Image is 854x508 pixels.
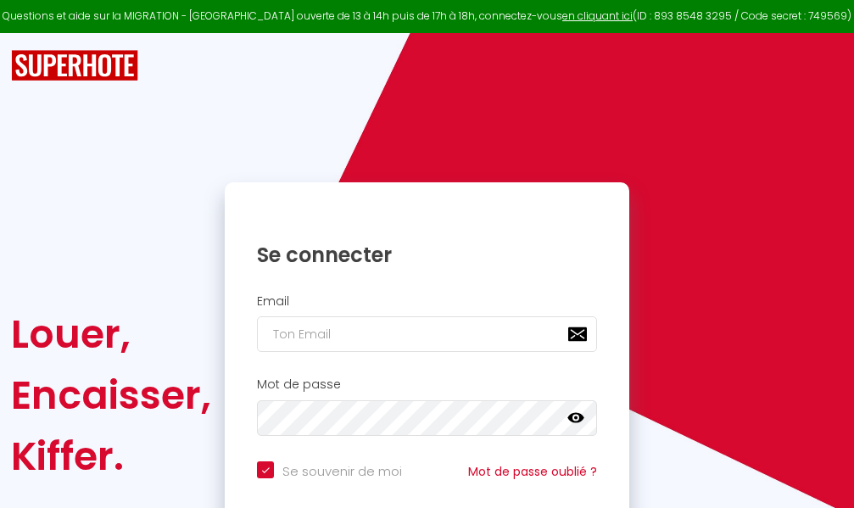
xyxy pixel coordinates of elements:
a: en cliquant ici [562,8,633,23]
h2: Email [257,294,597,309]
img: SuperHote logo [11,50,138,81]
h2: Mot de passe [257,377,597,392]
div: Kiffer. [11,426,211,487]
div: Louer, [11,304,211,365]
div: Encaisser, [11,365,211,426]
h1: Se connecter [257,242,597,268]
a: Mot de passe oublié ? [468,463,597,480]
input: Ton Email [257,316,597,352]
